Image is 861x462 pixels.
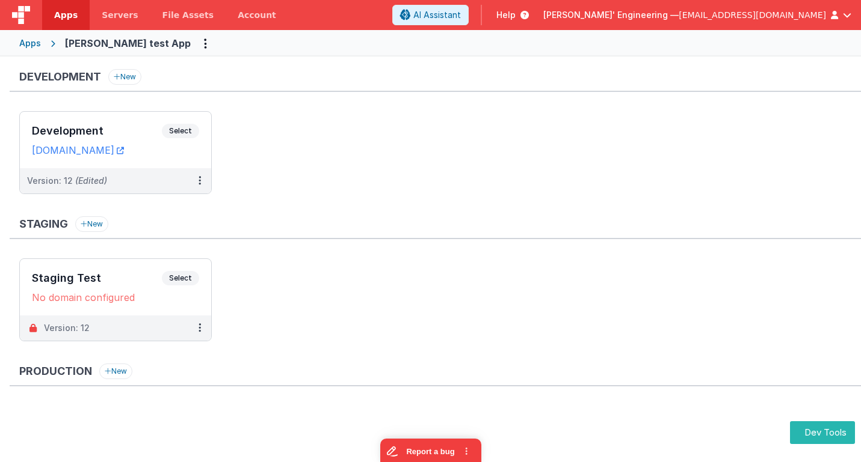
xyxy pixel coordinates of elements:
span: Select [162,124,199,138]
h3: Staging [19,216,68,232]
button: New [108,69,141,85]
h3: Staging Test [32,272,162,284]
span: [EMAIL_ADDRESS][DOMAIN_NAME] [679,9,826,21]
button: Options [196,34,215,53]
span: [PERSON_NAME]' Engineering — [543,9,679,21]
div: No domain configured [32,291,199,303]
span: (Edited) [75,175,107,186]
span: File Assets [162,9,214,21]
h3: Development [19,68,101,85]
button: AI Assistant [392,5,469,25]
div: [PERSON_NAME] test App [65,36,191,50]
div: Version: 12 [27,175,107,187]
div: Apps [19,37,41,49]
h3: Production [19,363,92,379]
h3: Development [32,125,162,137]
div: Version: 12 [44,322,90,334]
span: Apps [54,9,78,21]
a: [DOMAIN_NAME] [32,144,124,156]
button: New [75,216,108,232]
button: New [99,363,132,379]
span: Servers [102,9,138,21]
span: Help [496,9,516,21]
button: Dev Tools [790,421,855,445]
button: [PERSON_NAME]' Engineering — [EMAIL_ADDRESS][DOMAIN_NAME] [543,9,851,21]
span: AI Assistant [413,9,461,21]
span: Select [162,271,199,285]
